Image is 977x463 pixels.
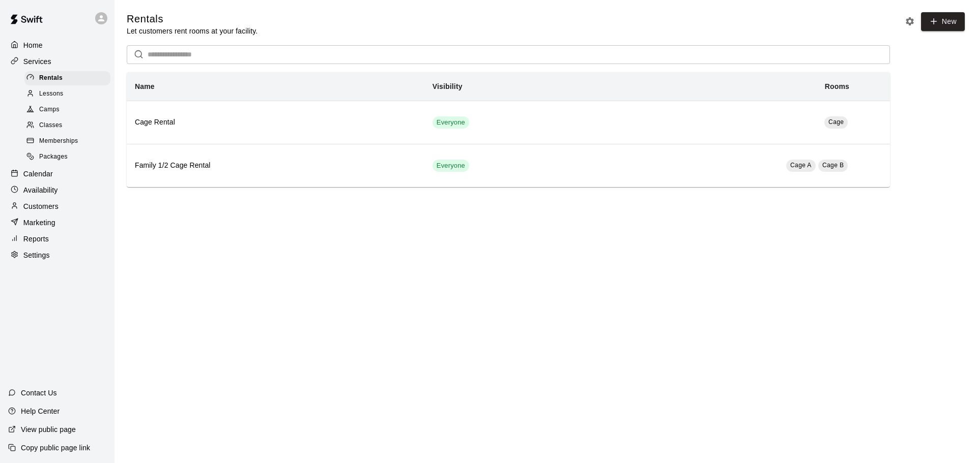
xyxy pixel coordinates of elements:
[8,248,106,263] a: Settings
[8,231,106,246] a: Reports
[23,56,51,67] p: Services
[135,82,155,90] b: Name
[24,134,110,148] div: Memberships
[8,166,106,181] a: Calendar
[23,40,43,50] p: Home
[433,160,469,172] div: This service is visible to all of your customers
[902,14,917,29] button: Rental settings
[433,116,469,129] div: This service is visible to all of your customers
[24,70,114,86] a: Rentals
[21,424,76,435] p: View public page
[23,169,53,179] p: Calendar
[127,12,257,26] h5: Rentals
[8,54,106,69] a: Services
[127,72,890,187] table: simple table
[8,182,106,198] a: Availability
[23,201,59,211] p: Customers
[8,215,106,230] a: Marketing
[433,82,463,90] b: Visibility
[24,86,114,102] a: Lessons
[21,443,90,453] p: Copy public page link
[135,160,416,171] h6: Family 1/2 Cage Rental
[39,105,60,115] span: Camps
[39,136,78,146] span: Memberships
[433,118,469,128] span: Everyone
[8,38,106,53] a: Home
[39,120,62,131] span: Classes
[39,152,68,162] span: Packages
[8,199,106,214] a: Customers
[39,89,64,99] span: Lessons
[825,82,849,90] b: Rooms
[433,161,469,171] span: Everyone
[23,234,49,244] p: Reports
[24,103,110,117] div: Camps
[24,134,114,149] a: Memberships
[24,149,114,165] a: Packages
[23,218,55,228] p: Marketing
[21,388,57,398] p: Contact Us
[24,87,110,101] div: Lessons
[24,118,110,133] div: Classes
[21,406,60,416] p: Help Center
[828,118,844,126] span: Cage
[127,26,257,36] p: Let customers rent rooms at your facility.
[24,118,114,134] a: Classes
[24,102,114,118] a: Camps
[39,73,63,83] span: Rentals
[822,162,844,169] span: Cage B
[135,117,416,128] h6: Cage Rental
[23,185,58,195] p: Availability
[24,71,110,85] div: Rentals
[921,12,965,31] a: New
[790,162,812,169] span: Cage A
[24,150,110,164] div: Packages
[23,250,50,260] p: Settings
